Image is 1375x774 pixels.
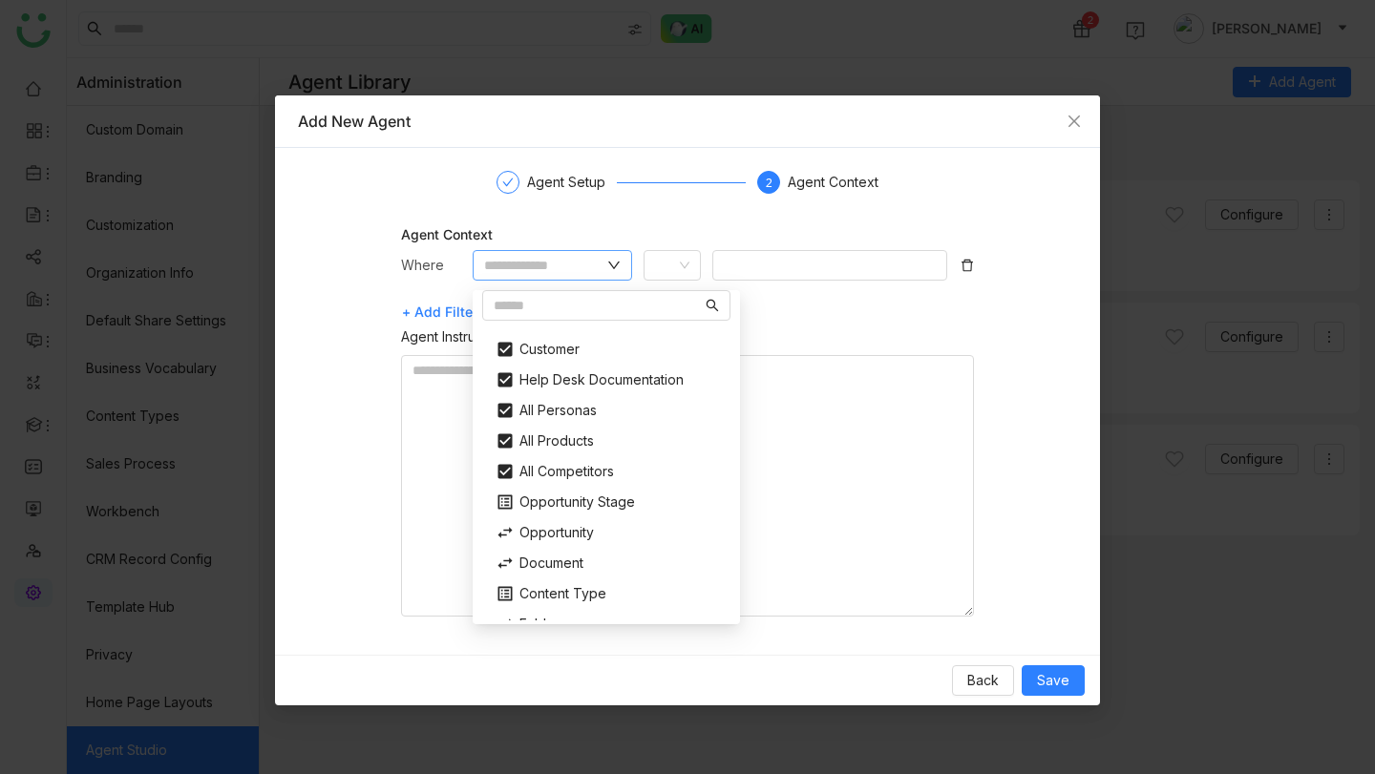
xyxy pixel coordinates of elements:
[1037,670,1069,691] span: Save
[484,365,729,395] div: Help Desk Documentation
[476,456,736,487] nz-tree-node-title: All Competitors
[401,326,527,347] label: Agent Instruction
[401,224,974,244] div: Agent Context
[476,487,736,517] nz-tree-node-title: Opportunity Stage
[484,395,729,426] div: All Personas
[527,171,617,194] div: Agent Setup
[1022,665,1085,696] button: Save
[402,297,477,327] span: + Add Filter
[476,334,736,365] nz-tree-node-title: Customer
[484,487,729,517] div: Opportunity Stage
[967,670,999,691] span: Back
[484,578,729,609] div: Content Type
[476,609,736,639] nz-tree-node-title: Folder
[484,456,729,487] div: All Competitors
[484,426,729,456] div: All Products
[476,426,736,456] nz-tree-node-title: All Products
[401,257,444,273] span: Where
[476,548,736,578] nz-tree-node-title: Document
[484,548,729,578] div: Document
[484,334,729,365] div: Customer
[476,517,736,548] nz-tree-node-title: Opportunity
[476,365,736,395] nz-tree-node-title: Help Desk Documentation
[476,578,736,609] nz-tree-node-title: Content Type
[766,176,772,190] span: 2
[952,665,1014,696] button: Back
[484,609,729,639] div: Folder
[788,171,878,194] div: Agent Context
[484,517,729,548] div: Opportunity
[1048,95,1100,147] button: Close
[298,111,1077,132] div: Add New Agent
[476,395,736,426] nz-tree-node-title: All Personas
